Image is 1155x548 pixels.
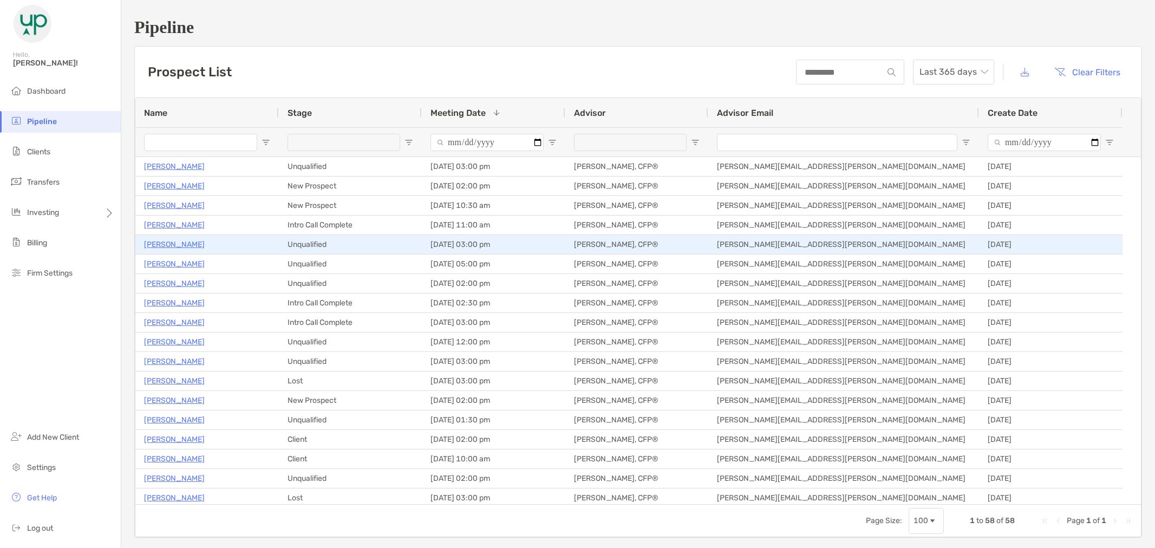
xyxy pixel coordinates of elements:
div: [PERSON_NAME][EMAIL_ADDRESS][PERSON_NAME][DOMAIN_NAME] [708,157,979,176]
div: [PERSON_NAME], CFP® [565,488,708,507]
p: [PERSON_NAME] [144,257,205,271]
a: [PERSON_NAME] [144,296,205,310]
div: [DATE] 10:30 am [422,196,565,215]
span: Meeting Date [430,108,486,118]
a: [PERSON_NAME] [144,413,205,427]
div: Unqualified [279,332,422,351]
div: [PERSON_NAME], CFP® [565,313,708,332]
div: Next Page [1111,517,1119,525]
div: [PERSON_NAME][EMAIL_ADDRESS][PERSON_NAME][DOMAIN_NAME] [708,469,979,488]
img: logout icon [10,521,23,534]
span: Pipeline [27,117,57,126]
img: input icon [888,68,896,76]
div: Page Size [909,508,944,534]
span: 58 [1005,516,1015,525]
div: [DATE] 03:00 pm [422,313,565,332]
a: [PERSON_NAME] [144,374,205,388]
div: [DATE] [979,430,1123,449]
div: [DATE] [979,196,1123,215]
img: get-help icon [10,491,23,504]
span: 1 [1101,516,1106,525]
div: Unqualified [279,255,422,273]
span: Get Help [27,493,57,503]
h3: Prospect List [148,64,232,80]
span: Create Date [988,108,1037,118]
button: Open Filter Menu [691,138,700,147]
a: [PERSON_NAME] [144,199,205,212]
div: [PERSON_NAME], CFP® [565,196,708,215]
span: [PERSON_NAME]! [13,58,114,68]
div: [DATE] [979,371,1123,390]
div: [DATE] [979,332,1123,351]
div: [PERSON_NAME][EMAIL_ADDRESS][PERSON_NAME][DOMAIN_NAME] [708,235,979,254]
div: [DATE] 11:00 am [422,216,565,234]
div: Client [279,449,422,468]
div: [DATE] 02:00 pm [422,177,565,195]
div: New Prospect [279,196,422,215]
button: Open Filter Menu [548,138,557,147]
img: transfers icon [10,175,23,188]
div: [PERSON_NAME], CFP® [565,371,708,390]
div: [PERSON_NAME], CFP® [565,216,708,234]
span: 1 [970,516,975,525]
span: Settings [27,463,56,472]
a: [PERSON_NAME] [144,179,205,193]
div: New Prospect [279,391,422,410]
div: [PERSON_NAME][EMAIL_ADDRESS][PERSON_NAME][DOMAIN_NAME] [708,391,979,410]
p: [PERSON_NAME] [144,238,205,251]
div: [DATE] 05:00 pm [422,255,565,273]
div: [DATE] 03:00 pm [422,352,565,371]
a: [PERSON_NAME] [144,394,205,407]
span: Add New Client [27,433,79,442]
div: First Page [1041,517,1049,525]
div: [PERSON_NAME][EMAIL_ADDRESS][PERSON_NAME][DOMAIN_NAME] [708,449,979,468]
div: [DATE] [979,488,1123,507]
div: [PERSON_NAME][EMAIL_ADDRESS][PERSON_NAME][DOMAIN_NAME] [708,177,979,195]
div: [DATE] [979,216,1123,234]
div: [PERSON_NAME], CFP® [565,430,708,449]
div: New Prospect [279,177,422,195]
div: [PERSON_NAME], CFP® [565,274,708,293]
div: Unqualified [279,235,422,254]
div: [DATE] [979,293,1123,312]
button: Open Filter Menu [1105,138,1114,147]
button: Open Filter Menu [962,138,970,147]
button: Open Filter Menu [262,138,270,147]
div: [PERSON_NAME], CFP® [565,177,708,195]
button: Clear Filters [1046,60,1128,84]
div: [DATE] 02:00 pm [422,430,565,449]
span: Dashboard [27,87,66,96]
a: [PERSON_NAME] [144,472,205,485]
div: Unqualified [279,469,422,488]
input: Create Date Filter Input [988,134,1101,151]
input: Meeting Date Filter Input [430,134,544,151]
a: [PERSON_NAME] [144,316,205,329]
p: [PERSON_NAME] [144,335,205,349]
div: [DATE] [979,274,1123,293]
span: Name [144,108,167,118]
span: Last 365 days [919,60,988,84]
span: Billing [27,238,47,247]
div: [PERSON_NAME], CFP® [565,352,708,371]
div: [DATE] 03:00 pm [422,488,565,507]
img: pipeline icon [10,114,23,127]
div: 100 [913,516,928,525]
div: Client [279,430,422,449]
a: [PERSON_NAME] [144,160,205,173]
span: of [996,516,1003,525]
div: [DATE] 12:00 pm [422,332,565,351]
a: [PERSON_NAME] [144,433,205,446]
p: [PERSON_NAME] [144,452,205,466]
div: Intro Call Complete [279,293,422,312]
span: 58 [985,516,995,525]
img: dashboard icon [10,84,23,97]
div: [DATE] 03:00 pm [422,157,565,176]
